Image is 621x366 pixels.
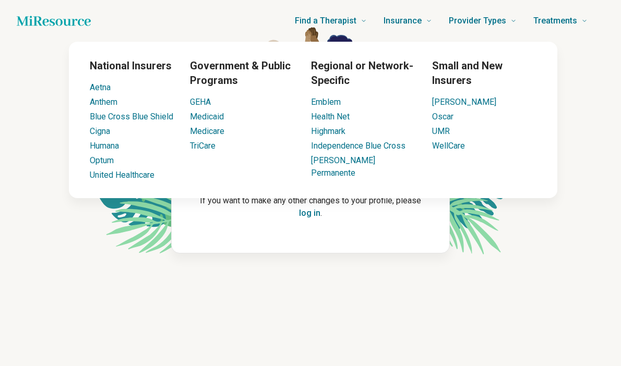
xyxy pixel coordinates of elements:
[299,207,320,219] button: log in
[311,155,375,178] a: [PERSON_NAME] Permanente
[311,112,350,121] a: Health Net
[190,112,224,121] a: Medicaid
[384,14,422,28] span: Insurance
[311,97,341,107] a: Emblem
[90,58,173,73] h3: National Insurers
[6,42,620,198] div: Insurance
[190,97,211,107] a: GEHA
[311,141,405,151] a: Independence Blue Cross
[432,112,453,121] a: Oscar
[190,126,224,136] a: Medicare
[90,82,111,92] a: Aetna
[449,14,506,28] span: Provider Types
[311,126,345,136] a: Highmark
[17,10,91,31] a: Home page
[90,155,114,165] a: Optum
[533,14,577,28] span: Treatments
[432,58,536,88] h3: Small and New Insurers
[90,97,117,107] a: Anthem
[311,58,415,88] h3: Regional or Network-Specific
[90,126,110,136] a: Cigna
[188,194,433,219] p: If you want to make any other changes to your profile, please .
[190,141,216,151] a: TriCare
[190,58,294,88] h3: Government & Public Programs
[90,141,119,151] a: Humana
[432,126,450,136] a: UMR
[90,112,173,121] a: Blue Cross Blue Shield
[295,14,356,28] span: Find a Therapist
[90,170,154,180] a: United Healthcare
[432,141,465,151] a: WellCare
[432,97,496,107] a: [PERSON_NAME]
